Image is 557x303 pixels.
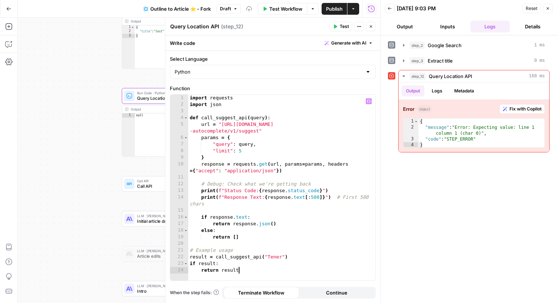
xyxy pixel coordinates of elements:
[385,21,425,32] button: Output
[410,42,425,49] span: step_2
[122,34,135,38] div: 3
[258,3,307,15] button: Test Workflow
[170,221,188,227] div: 17
[450,85,479,96] button: Metadata
[122,29,135,34] div: 2
[170,214,188,221] div: 16
[170,194,188,207] div: 14
[170,174,188,181] div: 11
[137,213,205,218] span: LLM · [PERSON_NAME]3.7 Sonnet
[414,119,418,124] span: Toggle code folding, rows 1 through 4
[170,161,188,174] div: 10
[217,4,241,14] button: Draft
[410,73,426,80] span: step_12
[165,35,380,50] div: Write code
[170,227,188,234] div: 18
[170,23,219,30] textarea: Query Location API
[170,85,376,92] label: Function
[170,134,188,141] div: 6
[399,39,549,51] button: 1 ms
[170,254,188,260] div: 22
[220,6,231,12] span: Draft
[428,42,462,49] span: Google Search
[137,91,203,96] span: Run Code · Python
[331,40,366,46] span: Generate with AI
[122,113,135,117] div: 1
[170,260,188,267] div: 23
[170,95,188,101] div: 1
[330,22,352,31] button: Test
[170,141,188,148] div: 7
[428,57,453,64] span: Extract title
[534,42,545,49] span: 1 ms
[170,114,188,121] div: 4
[170,55,376,63] label: Select Language
[170,247,188,254] div: 21
[340,23,349,30] span: Test
[137,183,203,190] span: Call API
[131,106,204,112] div: Output
[322,38,376,48] button: Generate with AI
[513,21,553,32] button: Details
[122,176,222,191] div: Call APICall APIStep 13
[137,253,204,260] span: Article edits
[170,108,188,114] div: 3
[170,240,188,247] div: 20
[403,136,418,142] div: 3
[399,82,549,152] div: 168 ms
[170,187,188,194] div: 13
[299,287,375,299] button: Continue
[410,57,425,64] span: step_3
[131,19,204,24] div: Output
[137,248,204,253] span: LLM · [PERSON_NAME]3.7 Sonnet
[122,246,222,261] div: LLM · [PERSON_NAME]3.7 SonnetArticle editsStep 4
[403,105,414,113] strong: Error
[427,85,447,96] button: Logs
[170,234,188,240] div: 19
[326,289,347,296] span: Continue
[326,5,343,13] span: Publish
[122,281,222,296] div: LLM · [PERSON_NAME]3.7 SonnetIntroStep 5
[238,289,284,296] span: Terminate Workflow
[170,148,188,154] div: 8
[150,5,211,13] span: Outline to Article ⭐️ - Fork
[509,106,542,112] span: Fix with Copilot
[137,283,204,288] span: LLM · [PERSON_NAME]3.7 Sonnet
[175,68,362,75] input: Python
[534,57,545,64] span: 0 ms
[221,23,243,30] span: ( step_12 )
[170,207,188,214] div: 15
[184,227,188,234] span: Toggle code folding, rows 18 through 19
[137,95,203,102] span: Query Location API
[403,142,418,148] div: 4
[170,121,188,134] div: 5
[131,25,134,29] span: Toggle code folding, rows 1 through 3
[399,70,549,82] button: 168 ms
[403,119,418,124] div: 1
[184,260,188,267] span: Toggle code folding, rows 23 through 24
[526,5,537,12] span: Reset
[122,211,222,226] div: LLM · [PERSON_NAME]3.7 SonnetInitial article draftStep 1
[122,88,222,156] div: ErrorRun Code · PythonQuery Location APIStep 12Outputnull
[137,218,205,225] span: Initial article draft
[322,3,347,15] button: Publish
[137,178,203,183] span: Call API
[184,114,188,121] span: Toggle code folding, rows 4 through 19
[417,106,432,112] span: object
[269,5,302,13] span: Test Workflow
[428,21,467,32] button: Inputs
[522,4,541,13] button: Reset
[470,21,510,32] button: Logs
[184,214,188,221] span: Toggle code folding, rows 16 through 17
[122,25,135,29] div: 1
[170,289,219,296] a: When the step fails:
[529,73,545,80] span: 168 ms
[402,85,424,96] button: Output
[399,55,549,67] button: 0 ms
[139,3,215,15] button: Outline to Article ⭐️ - Fork
[184,134,188,141] span: Toggle code folding, rows 6 through 9
[170,154,188,161] div: 9
[170,181,188,187] div: 12
[403,124,418,136] div: 2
